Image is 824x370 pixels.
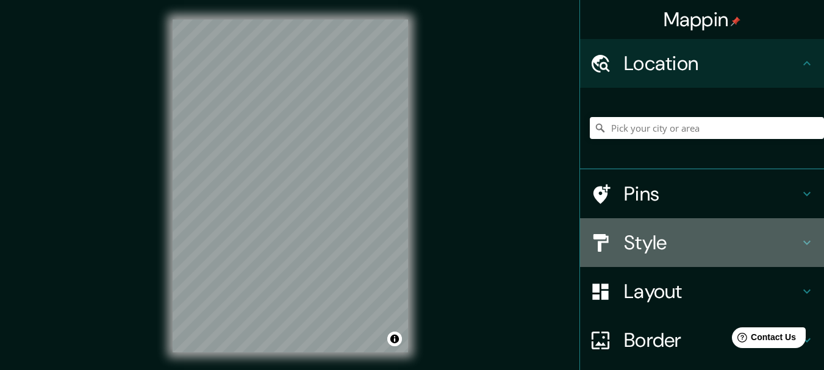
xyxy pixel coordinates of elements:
[624,51,800,76] h4: Location
[664,7,741,32] h4: Mappin
[387,332,402,346] button: Toggle attribution
[580,218,824,267] div: Style
[590,117,824,139] input: Pick your city or area
[580,39,824,88] div: Location
[580,267,824,316] div: Layout
[580,316,824,365] div: Border
[624,230,800,255] h4: Style
[173,20,408,352] canvas: Map
[580,169,824,218] div: Pins
[731,16,740,26] img: pin-icon.png
[624,182,800,206] h4: Pins
[624,279,800,304] h4: Layout
[715,322,811,357] iframe: Help widget launcher
[624,328,800,352] h4: Border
